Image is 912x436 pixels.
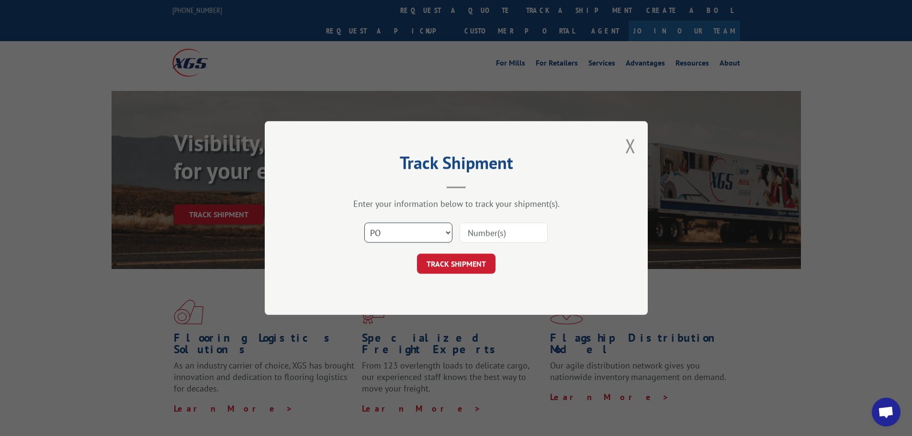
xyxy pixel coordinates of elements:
div: Enter your information below to track your shipment(s). [313,198,600,209]
button: Close modal [625,133,636,158]
input: Number(s) [460,223,548,243]
h2: Track Shipment [313,156,600,174]
button: TRACK SHIPMENT [417,254,495,274]
div: Open chat [872,398,901,426]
